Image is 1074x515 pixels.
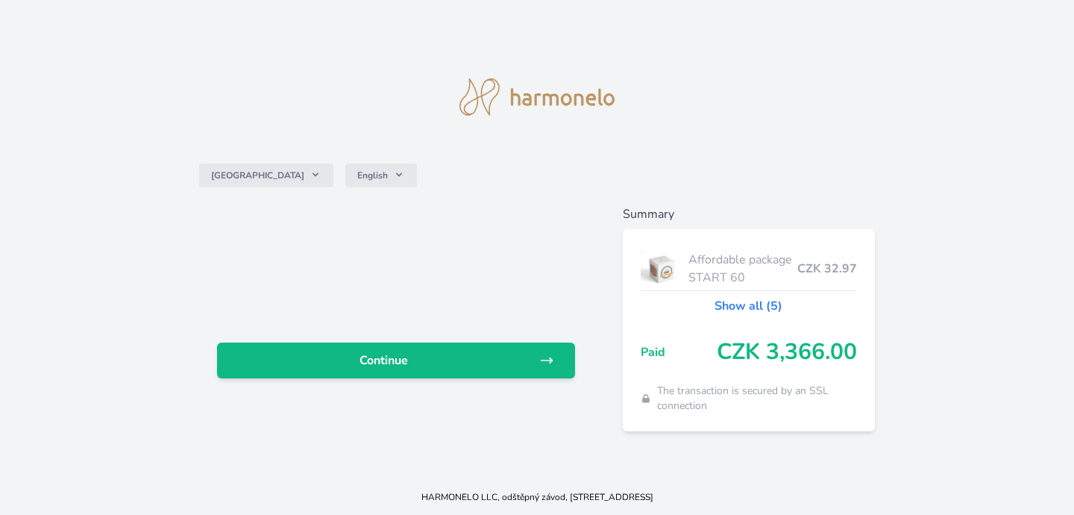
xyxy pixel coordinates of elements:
span: The transaction is secured by an SSL connection [657,384,857,413]
img: logo.svg [459,78,615,116]
span: English [357,169,388,181]
span: Affordable package START 60 [688,251,797,287]
button: [GEOGRAPHIC_DATA] [199,163,333,187]
a: Continue [217,343,575,378]
span: [GEOGRAPHIC_DATA] [211,169,304,181]
span: CZK 32.97 [797,260,857,278]
h6: Summary [623,205,876,223]
a: Show all (5) [715,297,782,315]
button: English [345,163,417,187]
img: start.jpg [641,250,683,287]
span: Continue [229,352,539,369]
span: CZK 3,366.00 [717,339,857,366]
span: Paid [641,343,717,361]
